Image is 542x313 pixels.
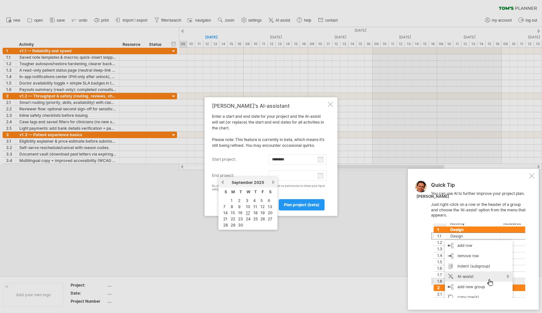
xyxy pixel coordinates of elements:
a: 17 [245,210,251,216]
a: 7 [223,204,226,210]
a: 11 [253,204,258,210]
a: 16 [237,210,243,216]
label: start project: [212,154,268,165]
a: 24 [245,216,251,222]
span: plan project (beta) [284,202,319,207]
span: Tuesday [239,189,242,194]
a: 22 [230,216,236,222]
a: 27 [267,216,273,222]
a: 14 [223,210,228,216]
a: plan project (beta) [279,199,325,210]
span: Sunday [225,189,227,194]
span: Monday [231,189,235,194]
a: 30 [237,222,244,228]
div: Enter a start and end date for your project and the AI-assist will set (or replace) the start and... [212,103,326,210]
span: September [232,180,253,185]
span: Friday [262,189,264,194]
a: 20 [267,210,273,216]
a: 3 [245,197,249,204]
a: 8 [230,204,234,210]
span: Saturday [269,189,272,194]
div: [PERSON_NAME]'s AI-assistant [212,103,326,109]
label: end project: [212,170,268,181]
a: 29 [230,222,236,228]
a: 5 [260,197,263,204]
div: Quick Tip [431,182,528,191]
a: 15 [230,210,236,216]
span: 2025 [254,180,264,185]
a: OpenAI [217,187,227,191]
a: 12 [260,204,265,210]
a: 18 [253,210,258,216]
a: 6 [267,197,271,204]
a: 23 [237,216,244,222]
div: [PERSON_NAME] [417,194,449,199]
a: 21 [223,216,228,222]
a: 10 [245,204,251,210]
div: You can use AI to further improve your project plan. Just right-click on a row or the header of a... [431,182,528,298]
a: 9 [237,204,241,210]
div: By clicking the 'plan project (beta)' button you grant us permission to share your input with for... [212,184,326,191]
a: 25 [253,216,258,222]
a: 19 [260,210,266,216]
a: 13 [267,204,273,210]
span: Wednesday [246,189,250,194]
a: 28 [223,222,229,228]
a: previous [220,180,225,185]
a: 2 [237,197,241,204]
span: Thursday [254,189,257,194]
a: 1 [230,197,233,204]
a: 26 [260,216,266,222]
a: 4 [253,197,256,204]
a: next [271,180,276,185]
